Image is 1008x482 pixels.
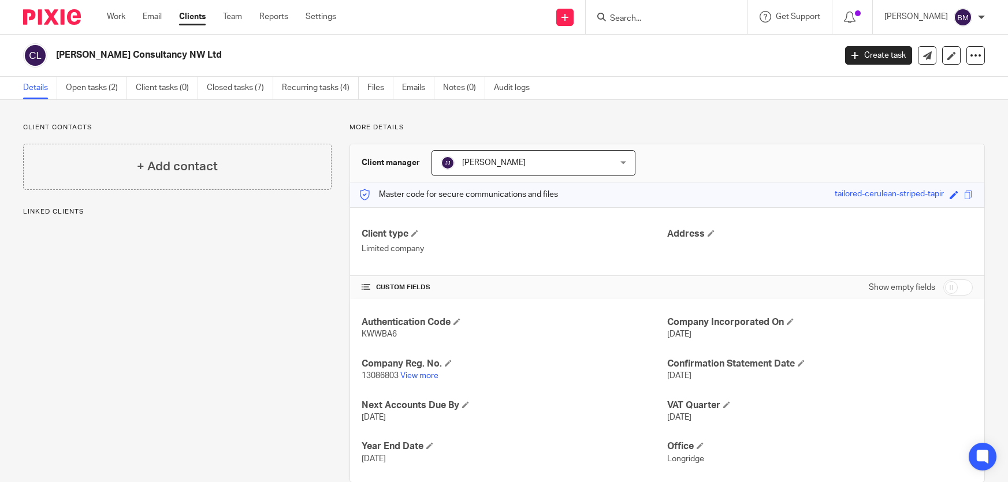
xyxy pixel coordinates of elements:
[362,372,399,380] span: 13086803
[667,455,704,463] span: Longridge
[349,123,985,132] p: More details
[107,11,125,23] a: Work
[362,157,420,169] h3: Client manager
[362,455,386,463] span: [DATE]
[137,158,218,175] h4: + Add contact
[494,77,538,99] a: Audit logs
[23,123,332,132] p: Client contacts
[667,316,973,328] h4: Company Incorporated On
[23,9,81,25] img: Pixie
[869,282,935,293] label: Show empty fields
[835,188,944,201] div: tailored-cerulean-striped-tapir
[462,159,526,167] span: [PERSON_NAME]
[23,43,47,68] img: svg%3E
[66,77,127,99] a: Open tasks (2)
[667,358,973,370] h4: Confirmation Statement Date
[776,13,820,21] span: Get Support
[282,77,359,99] a: Recurring tasks (4)
[443,77,485,99] a: Notes (0)
[259,11,288,23] a: Reports
[667,413,691,421] span: [DATE]
[667,228,973,240] h4: Address
[306,11,336,23] a: Settings
[884,11,948,23] p: [PERSON_NAME]
[359,189,558,200] p: Master code for secure communications and files
[667,399,973,412] h4: VAT Quarter
[143,11,162,23] a: Email
[609,14,713,24] input: Search
[367,77,393,99] a: Files
[667,330,691,338] span: [DATE]
[362,399,667,412] h4: Next Accounts Due By
[23,207,332,216] p: Linked clients
[362,358,667,370] h4: Company Reg. No.
[402,77,434,99] a: Emails
[207,77,273,99] a: Closed tasks (7)
[362,316,667,328] h4: Authentication Code
[179,11,206,23] a: Clients
[23,77,57,99] a: Details
[136,77,198,99] a: Client tasks (0)
[362,413,386,421] span: [DATE]
[954,8,972,27] img: svg%3E
[441,156,455,170] img: svg%3E
[362,440,667,453] h4: Year End Date
[362,228,667,240] h4: Client type
[362,330,397,338] span: KWWBA6
[362,243,667,255] p: Limited company
[223,11,242,23] a: Team
[362,283,667,292] h4: CUSTOM FIELDS
[56,49,674,61] h2: [PERSON_NAME] Consultancy NW Ltd
[667,440,973,453] h4: Office
[400,372,438,380] a: View more
[845,46,912,65] a: Create task
[667,372,691,380] span: [DATE]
